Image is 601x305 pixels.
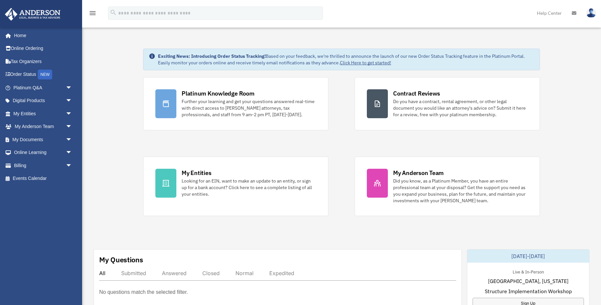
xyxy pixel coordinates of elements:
div: My Entities [182,169,211,177]
span: arrow_drop_down [66,94,79,108]
a: Events Calendar [5,172,82,185]
span: arrow_drop_down [66,146,79,160]
a: Billingarrow_drop_down [5,159,82,172]
strong: Exciting News: Introducing Order Status Tracking! [158,53,266,59]
span: arrow_drop_down [66,107,79,120]
div: All [99,270,105,276]
div: [DATE]-[DATE] [467,250,590,263]
span: arrow_drop_down [66,81,79,95]
a: Platinum Knowledge Room Further your learning and get your questions answered real-time with dire... [143,77,328,130]
a: Home [5,29,79,42]
a: My Entitiesarrow_drop_down [5,107,82,120]
div: My Questions [99,255,143,265]
div: Do you have a contract, rental agreement, or other legal document you would like an attorney's ad... [393,98,528,118]
a: Platinum Q&Aarrow_drop_down [5,81,82,94]
a: Click Here to get started! [340,60,391,66]
a: Tax Organizers [5,55,82,68]
div: Closed [202,270,220,276]
img: User Pic [586,8,596,18]
span: Structure Implementation Workshop [485,287,572,295]
div: Platinum Knowledge Room [182,89,255,98]
a: Contract Reviews Do you have a contract, rental agreement, or other legal document you would like... [355,77,540,130]
div: Contract Reviews [393,89,440,98]
div: Looking for an EIN, want to make an update to an entity, or sign up for a bank account? Click her... [182,178,316,197]
a: My Documentsarrow_drop_down [5,133,82,146]
a: Online Learningarrow_drop_down [5,146,82,159]
a: Order StatusNEW [5,68,82,81]
div: Expedited [269,270,294,276]
div: Live & In-Person [507,268,549,275]
a: Online Ordering [5,42,82,55]
div: Normal [235,270,254,276]
div: Did you know, as a Platinum Member, you have an entire professional team at your disposal? Get th... [393,178,528,204]
a: menu [89,11,97,17]
i: search [110,9,117,16]
a: My Anderson Teamarrow_drop_down [5,120,82,133]
div: Answered [162,270,187,276]
span: [GEOGRAPHIC_DATA], [US_STATE] [488,277,568,285]
span: arrow_drop_down [66,159,79,172]
div: Further your learning and get your questions answered real-time with direct access to [PERSON_NAM... [182,98,316,118]
p: No questions match the selected filter. [99,288,188,297]
div: My Anderson Team [393,169,444,177]
a: My Anderson Team Did you know, as a Platinum Member, you have an entire professional team at your... [355,157,540,216]
span: arrow_drop_down [66,120,79,134]
img: Anderson Advisors Platinum Portal [3,8,62,21]
a: Digital Productsarrow_drop_down [5,94,82,107]
div: Based on your feedback, we're thrilled to announce the launch of our new Order Status Tracking fe... [158,53,534,66]
div: NEW [38,70,52,79]
span: arrow_drop_down [66,133,79,146]
a: My Entities Looking for an EIN, want to make an update to an entity, or sign up for a bank accoun... [143,157,328,216]
div: Submitted [121,270,146,276]
i: menu [89,9,97,17]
